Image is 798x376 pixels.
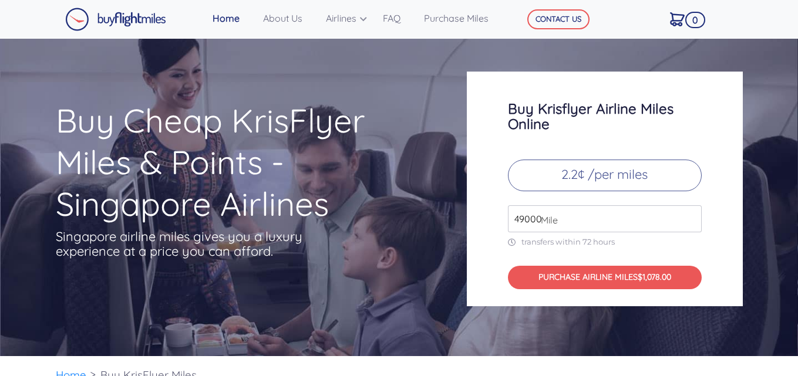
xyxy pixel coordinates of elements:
p: 2.2¢ /per miles [508,160,702,191]
img: Cart [670,12,685,26]
a: 0 [665,6,701,31]
span: $1,078.00 [638,272,671,282]
img: Buy Flight Miles Logo [65,8,166,31]
h3: Buy Krisflyer Airline Miles Online [508,101,702,131]
span: 0 [685,12,705,28]
span: Mile [535,213,558,227]
a: Buy Flight Miles Logo [65,5,166,34]
a: Airlines [321,6,378,30]
h1: Buy Cheap KrisFlyer Miles & Points - Singapore Airlines [56,100,421,225]
p: Singapore airline miles gives you a luxury experience at a price you can afford. [56,229,320,259]
a: About Us [258,6,321,30]
a: Home [208,6,258,30]
button: CONTACT US [527,9,590,29]
button: PURCHASE AIRLINE MILES$1,078.00 [508,266,702,290]
a: FAQ [378,6,419,30]
p: transfers within 72 hours [508,237,702,247]
a: Purchase Miles [419,6,507,30]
